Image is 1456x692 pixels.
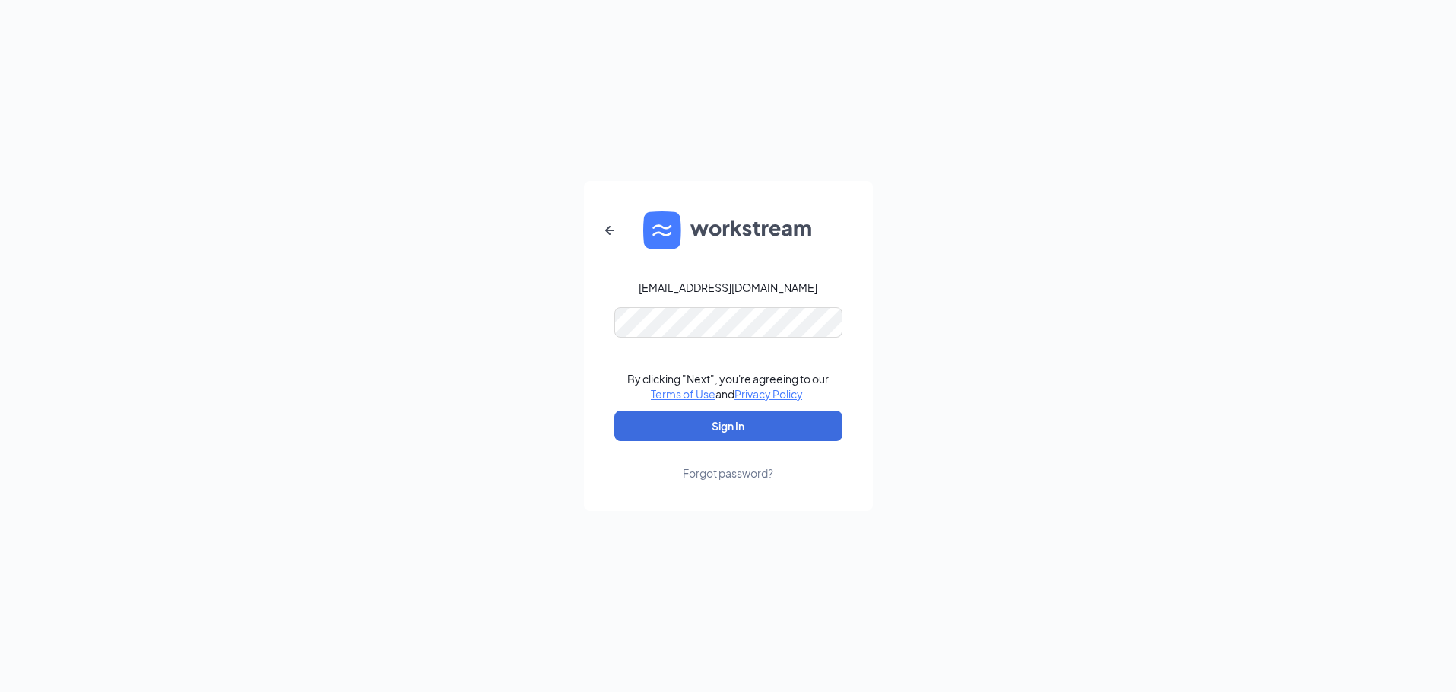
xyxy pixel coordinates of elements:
a: Forgot password? [683,441,773,481]
button: ArrowLeftNew [592,212,628,249]
svg: ArrowLeftNew [601,221,619,240]
div: Forgot password? [683,465,773,481]
div: [EMAIL_ADDRESS][DOMAIN_NAME] [639,280,817,295]
a: Terms of Use [651,387,715,401]
div: By clicking "Next", you're agreeing to our and . [627,371,829,402]
button: Sign In [614,411,842,441]
img: WS logo and Workstream text [643,211,814,249]
a: Privacy Policy [734,387,802,401]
